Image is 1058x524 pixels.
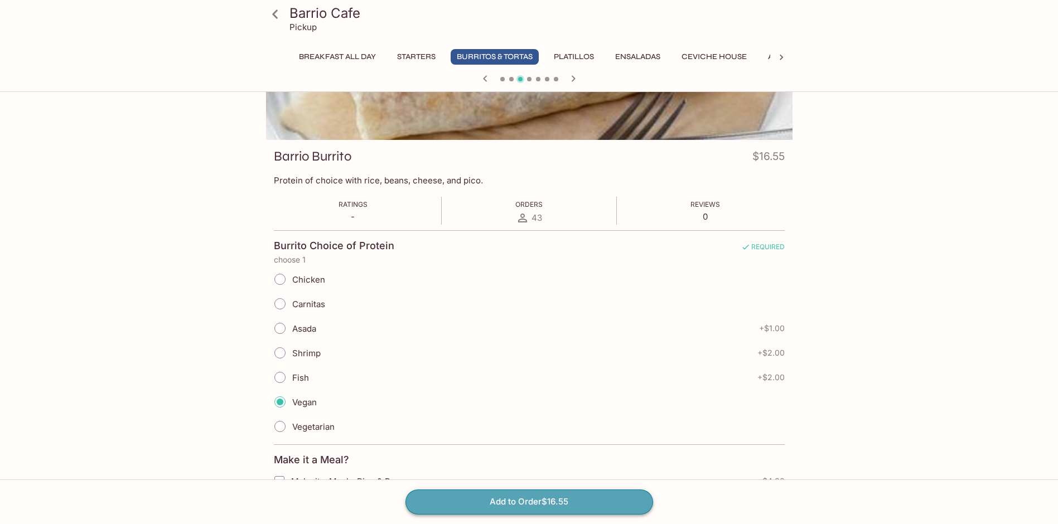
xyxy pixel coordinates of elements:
p: 0 [690,211,720,222]
span: + $4.00 [757,477,785,486]
h3: Barrio Cafe [289,4,788,22]
span: + $1.00 [759,324,785,333]
button: Platillos [548,49,600,65]
span: Fish [292,372,309,383]
span: Carnitas [292,299,325,309]
button: Breakfast ALL DAY [293,49,382,65]
button: Burritos & Tortas [451,49,539,65]
h4: $16.55 [752,148,785,169]
p: Pickup [289,22,317,32]
button: Ensaladas [609,49,666,65]
span: Reviews [690,200,720,208]
h4: Burrito Choice of Protein [274,240,394,252]
span: REQUIRED [741,242,785,255]
span: + $2.00 [757,348,785,357]
button: Ala Carte [762,49,817,65]
h3: Barrio Burrito [274,148,351,165]
span: Asada [292,323,316,334]
p: choose 1 [274,255,785,264]
span: 43 [532,212,542,223]
span: Chicken [292,274,325,285]
span: Vegan [292,397,317,407]
button: Ceviche House [675,49,753,65]
span: Make it a Meal - Rice & Beans [291,476,409,487]
span: Shrimp [292,348,321,358]
p: - [339,211,368,222]
span: Vegetarian [292,421,335,432]
span: Orders [515,200,543,208]
span: + $2.00 [757,373,785,382]
p: Protein of choice with rice, beans, cheese, and pico. [274,175,785,186]
h4: Make it a Meal? [274,454,349,466]
button: Starters [391,49,442,65]
button: Add to Order$16.55 [405,489,653,514]
span: Ratings [339,200,368,208]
